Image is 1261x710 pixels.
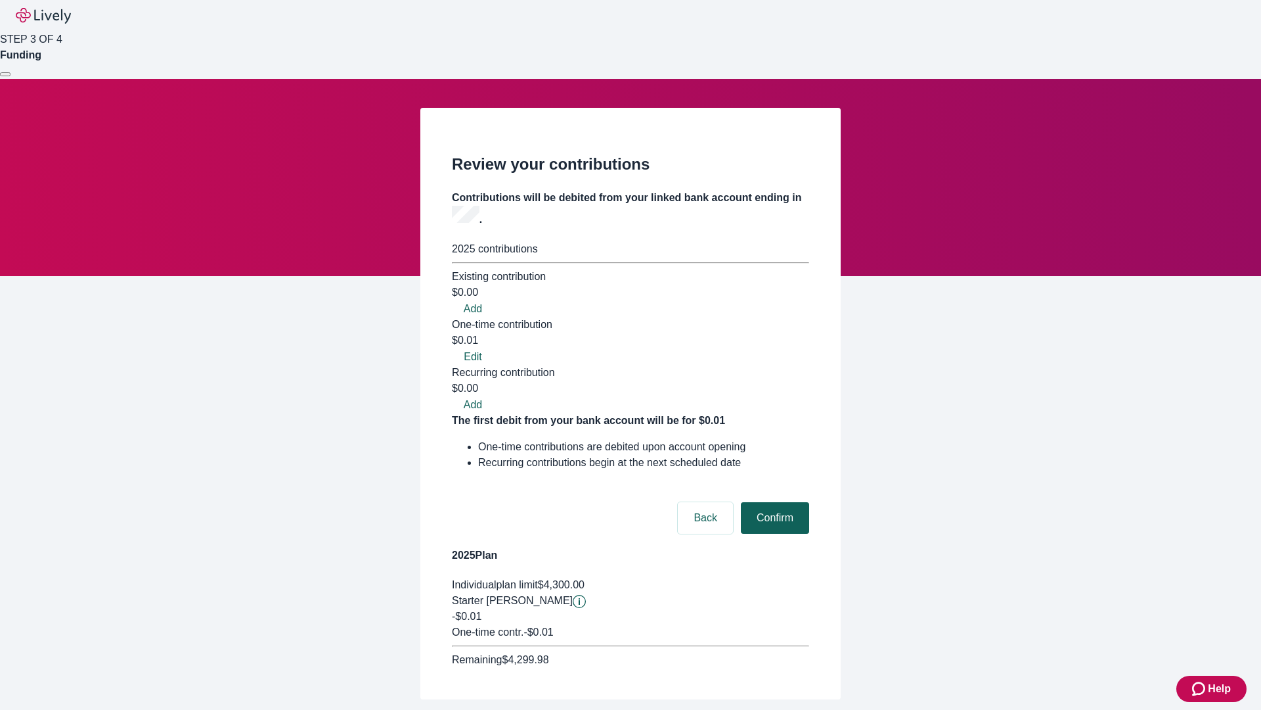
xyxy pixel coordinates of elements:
div: One-time contribution [452,317,809,333]
div: $0.00 [452,285,809,300]
span: Help [1208,681,1231,697]
div: Existing contribution [452,269,809,285]
img: Lively [16,8,71,24]
button: Edit [452,349,494,365]
div: Recurring contribution [452,365,809,381]
button: Back [678,502,733,534]
li: Recurring contributions begin at the next scheduled date [478,455,809,471]
strong: The first debit from your bank account will be for $0.01 [452,415,725,426]
span: Remaining [452,654,502,665]
svg: Zendesk support icon [1192,681,1208,697]
div: $0.01 [452,333,809,348]
button: Add [452,397,494,413]
span: Starter [PERSON_NAME] [452,595,573,606]
button: Zendesk support iconHelp [1176,676,1247,702]
span: $4,299.98 [502,654,548,665]
button: Lively will contribute $0.01 to establish your account [573,595,586,608]
span: Individual plan limit [452,579,538,590]
button: Confirm [741,502,809,534]
h4: 2025 Plan [452,548,809,563]
span: -$0.01 [452,611,481,622]
div: 2025 contributions [452,241,809,257]
span: - $0.01 [523,627,553,638]
div: $0.00 [452,381,809,396]
svg: Starter penny details [573,595,586,608]
h4: Contributions will be debited from your linked bank account ending in . [452,190,809,227]
span: $4,300.00 [538,579,585,590]
h2: Review your contributions [452,153,809,176]
span: One-time contr. [452,627,523,638]
li: One-time contributions are debited upon account opening [478,439,809,455]
button: Add [452,301,494,317]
